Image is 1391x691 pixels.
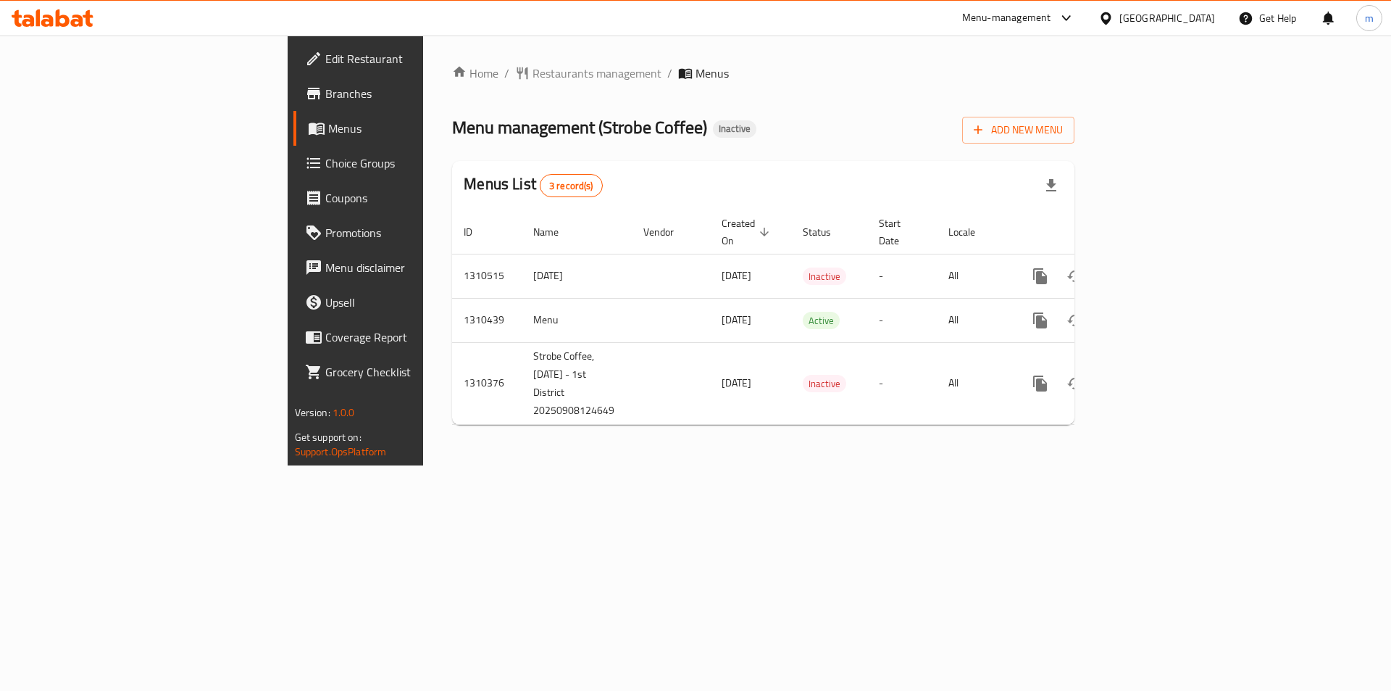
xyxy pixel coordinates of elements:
[1034,168,1069,203] div: Export file
[713,120,756,138] div: Inactive
[293,146,520,181] a: Choice Groups
[293,111,520,146] a: Menus
[1011,210,1174,255] th: Actions
[962,9,1051,27] div: Menu-management
[1058,366,1093,401] button: Change Status
[532,65,661,82] span: Restaurants management
[974,121,1063,139] span: Add New Menu
[293,285,520,320] a: Upsell
[867,298,937,342] td: -
[464,223,491,241] span: ID
[293,41,520,76] a: Edit Restaurant
[1058,259,1093,294] button: Change Status
[1119,10,1215,26] div: [GEOGRAPHIC_DATA]
[643,223,693,241] span: Vendor
[722,373,751,392] span: [DATE]
[293,215,520,250] a: Promotions
[295,442,387,461] a: Support.OpsPlatform
[713,123,756,135] span: Inactive
[540,179,602,193] span: 3 record(s)
[293,320,520,355] a: Coverage Report
[803,268,846,285] span: Inactive
[533,223,577,241] span: Name
[293,355,520,389] a: Grocery Checklist
[522,254,632,298] td: [DATE]
[937,254,1011,298] td: All
[722,215,774,249] span: Created On
[325,259,509,276] span: Menu disclaimer
[803,376,846,392] span: Inactive
[325,328,509,346] span: Coverage Report
[325,363,509,381] span: Grocery Checklist
[333,403,355,422] span: 1.0.0
[1365,10,1374,26] span: m
[1058,303,1093,338] button: Change Status
[293,181,520,215] a: Coupons
[464,173,602,197] h2: Menus List
[293,250,520,285] a: Menu disclaimer
[295,403,330,422] span: Version:
[328,120,509,137] span: Menus
[962,117,1074,144] button: Add New Menu
[867,342,937,424] td: -
[325,189,509,207] span: Coupons
[325,50,509,67] span: Edit Restaurant
[325,224,509,241] span: Promotions
[325,154,509,172] span: Choice Groups
[1023,259,1058,294] button: more
[937,298,1011,342] td: All
[325,294,509,311] span: Upsell
[452,210,1174,425] table: enhanced table
[879,215,919,249] span: Start Date
[803,223,850,241] span: Status
[540,174,603,197] div: Total records count
[452,111,707,144] span: Menu management ( Strobe Coffee )
[325,85,509,102] span: Branches
[667,65,672,82] li: /
[948,223,994,241] span: Locale
[293,76,520,111] a: Branches
[522,298,632,342] td: Menu
[695,65,729,82] span: Menus
[722,310,751,329] span: [DATE]
[803,268,846,285] div: Inactive
[522,342,632,424] td: Strobe Coffee,[DATE] - 1st District 20250908124649
[295,428,362,447] span: Get support on:
[937,342,1011,424] td: All
[867,254,937,298] td: -
[515,65,661,82] a: Restaurants management
[1023,366,1058,401] button: more
[803,313,840,329] span: Active
[452,65,1074,82] nav: breadcrumb
[722,266,751,285] span: [DATE]
[1023,303,1058,338] button: more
